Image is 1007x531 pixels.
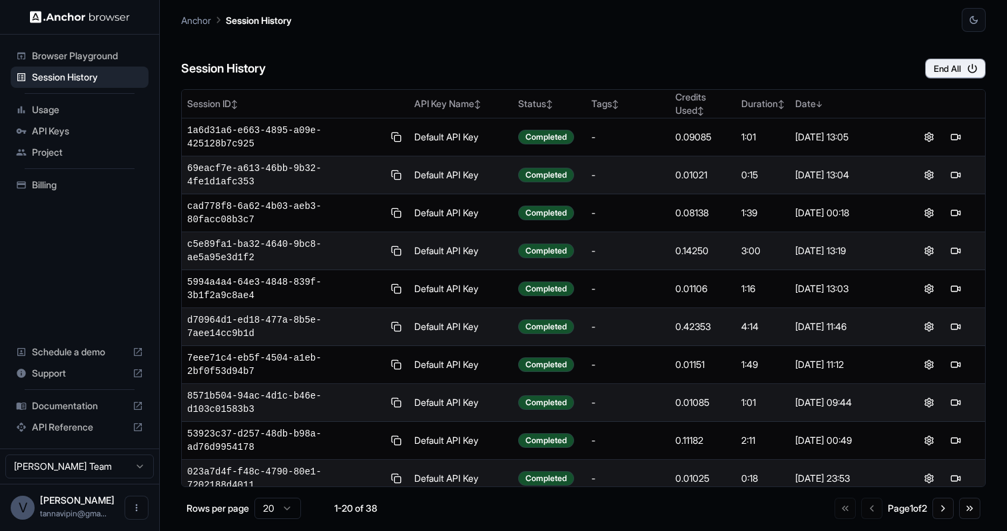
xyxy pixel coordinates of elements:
td: Default API Key [409,422,513,460]
div: [DATE] 11:46 [795,320,894,333]
div: 1:01 [741,396,785,409]
div: Completed [518,395,574,410]
span: ↕ [778,99,785,109]
div: - [591,358,665,371]
div: Completed [518,471,574,486]
span: Schedule a demo [32,345,127,359]
div: - [591,282,665,295]
span: ↕ [546,99,553,109]
div: Tags [591,97,665,110]
div: Support [11,363,149,384]
span: 53923c37-d257-48db-b98a-ad76d9954178 [187,427,383,454]
nav: breadcrumb [181,13,292,27]
div: [DATE] 23:53 [795,472,894,485]
div: 0:15 [741,168,785,182]
div: [DATE] 13:05 [795,130,894,144]
span: API Reference [32,421,127,434]
div: 3:00 [741,244,785,258]
div: Browser Playground [11,45,149,67]
div: - [591,396,665,409]
div: [DATE] 13:19 [795,244,894,258]
div: Completed [518,168,574,182]
div: 1:39 [741,206,785,220]
div: - [591,434,665,447]
span: 5994a4a4-64e3-4848-839f-3b1f2a9c8ae4 [187,275,383,302]
div: 4:14 [741,320,785,333]
div: 1:16 [741,282,785,295]
div: 0.11182 [675,434,731,447]
div: Session ID [187,97,404,110]
div: 0.01085 [675,396,731,409]
p: Session History [226,13,292,27]
td: Default API Key [409,308,513,346]
div: [DATE] 11:12 [795,358,894,371]
div: Completed [518,130,574,144]
span: Usage [32,103,143,116]
div: Date [795,97,894,110]
div: 0.01025 [675,472,731,485]
span: tannavipin@gmail.com [40,508,107,518]
div: - [591,168,665,182]
button: Open menu [125,496,149,520]
span: Vipin Tanna [40,494,115,506]
div: Completed [518,357,574,372]
span: 69eacf7e-a613-46bb-9b32-4fe1d1afc353 [187,162,383,188]
div: Usage [11,99,149,120]
div: Completed [518,433,574,448]
div: 2:11 [741,434,785,447]
div: [DATE] 00:49 [795,434,894,447]
div: - [591,320,665,333]
span: Documentation [32,399,127,413]
td: Default API Key [409,118,513,156]
span: API Keys [32,124,143,138]
div: 0.14250 [675,244,731,258]
div: [DATE] 13:03 [795,282,894,295]
div: - [591,206,665,220]
p: Rows per page [186,502,249,515]
div: Credits Used [675,90,731,117]
span: ↕ [697,106,704,116]
div: Project [11,142,149,163]
p: Anchor [181,13,211,27]
span: ↕ [612,99,619,109]
div: 0.09085 [675,130,731,144]
span: 023a7d4f-f48c-4790-80e1-7202188d4011 [187,465,383,492]
div: 0:18 [741,472,785,485]
div: 0.08138 [675,206,731,220]
div: [DATE] 13:04 [795,168,894,182]
div: Completed [518,319,574,334]
div: API Key Name [414,97,507,110]
span: ↕ [474,99,481,109]
td: Default API Key [409,194,513,232]
div: Page 1 of 2 [888,502,927,515]
div: 0.01106 [675,282,731,295]
span: Browser Playground [32,49,143,63]
img: Anchor Logo [30,11,130,23]
div: Billing [11,174,149,196]
td: Default API Key [409,156,513,194]
span: Project [32,146,143,159]
div: [DATE] 09:44 [795,396,894,409]
div: 0.42353 [675,320,731,333]
span: c5e89fa1-ba32-4640-9bc8-ae5a95e3d1f2 [187,238,383,264]
div: Status [518,97,581,110]
span: ↕ [231,99,238,109]
div: 0.01151 [675,358,731,371]
div: - [591,130,665,144]
div: Completed [518,206,574,220]
td: Default API Key [409,232,513,270]
span: 7eee71c4-eb5f-4504-a1eb-2bf0f53d94b7 [187,351,383,378]
span: d70964d1-ed18-477a-8b5e-7aee14cc9b1d [187,313,383,340]
div: Completed [518,281,574,296]
div: Session History [11,67,149,88]
div: 1:01 [741,130,785,144]
div: API Reference [11,417,149,438]
div: Duration [741,97,785,110]
span: 1a6d31a6-e663-4895-a09e-425128b7c925 [187,124,383,150]
div: - [591,244,665,258]
span: cad778f8-6a62-4b03-aeb3-80facc08b3c7 [187,200,383,226]
span: Session History [32,71,143,84]
td: Default API Key [409,270,513,308]
div: 1:49 [741,358,785,371]
div: Completed [518,244,574,258]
